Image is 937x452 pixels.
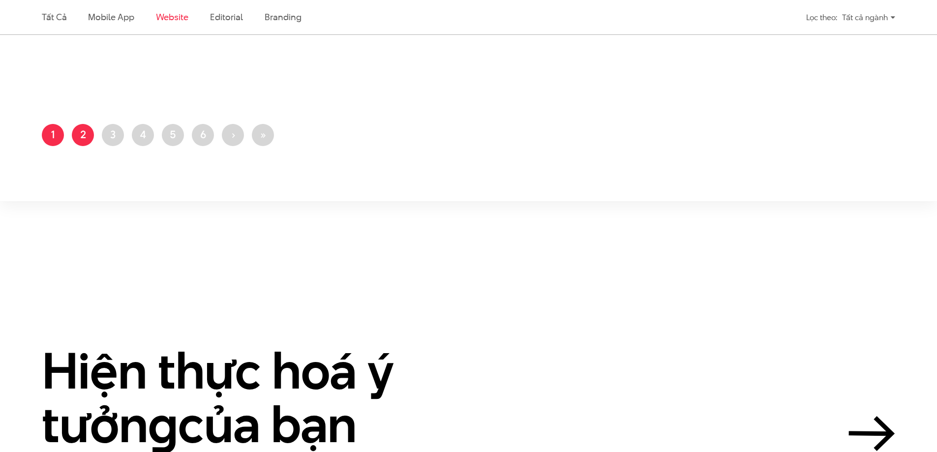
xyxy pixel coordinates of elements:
[88,11,134,23] a: Mobile app
[42,344,895,452] a: Hiện thực hoá ý tưởngcủa bạn
[156,11,188,23] a: Website
[806,9,837,26] div: Lọc theo:
[132,124,154,146] a: 4
[162,124,184,146] a: 5
[260,127,266,142] span: »
[102,124,124,146] a: 3
[192,124,214,146] a: 6
[842,9,895,26] div: Tất cả ngành
[42,11,66,23] a: Tất cả
[265,11,301,23] a: Branding
[210,11,243,23] a: Editorial
[72,124,94,146] a: 2
[231,127,235,142] span: ›
[42,344,484,452] h2: Hiện thực hoá ý tưởn của bạn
